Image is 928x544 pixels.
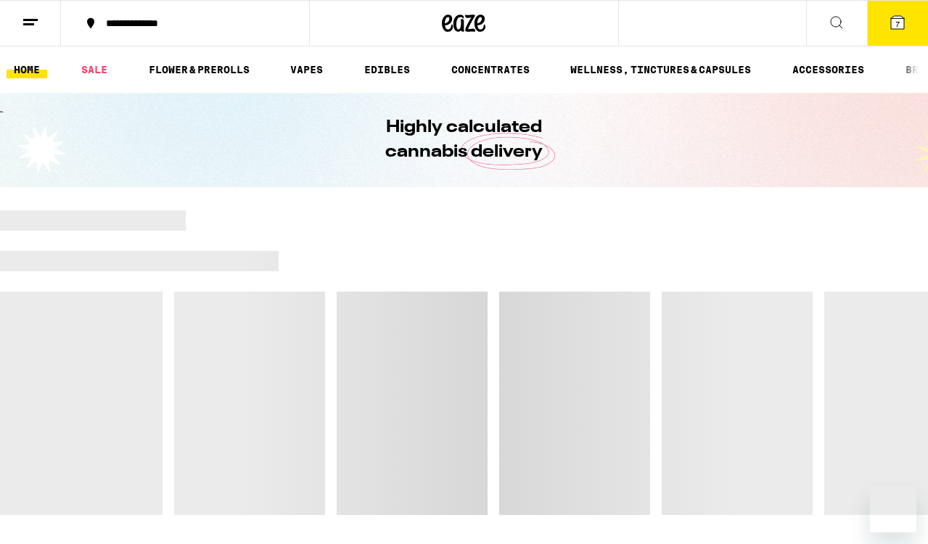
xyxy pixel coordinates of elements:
a: WELLNESS, TINCTURES & CAPSULES [563,61,758,78]
a: FLOWER & PREROLLS [141,61,257,78]
span: 7 [895,20,900,28]
button: 7 [867,1,928,46]
h1: Highly calculated cannabis delivery [345,115,584,165]
a: SALE [74,61,115,78]
a: EDIBLES [357,61,417,78]
a: CONCENTRATES [444,61,537,78]
a: VAPES [283,61,330,78]
a: ACCESSORIES [785,61,871,78]
iframe: Button to launch messaging window [870,486,916,532]
a: HOME [7,61,47,78]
